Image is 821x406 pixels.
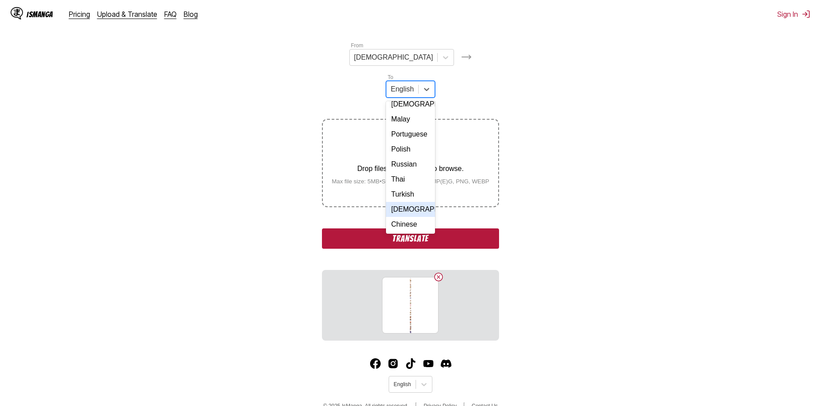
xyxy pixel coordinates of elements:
a: FAQ [164,10,177,19]
img: IsManga TikTok [405,358,416,369]
div: Malay [386,112,435,127]
img: IsManga Logo [11,7,23,19]
img: IsManga Facebook [370,358,381,369]
div: [DEMOGRAPHIC_DATA] [386,97,435,112]
div: Polish [386,142,435,157]
button: Delete image [433,272,444,282]
a: IsManga LogoIsManga [11,7,69,21]
img: IsManga YouTube [423,358,434,369]
a: Upload & Translate [97,10,157,19]
a: Blog [184,10,198,19]
img: Languages icon [461,52,472,62]
a: TikTok [405,358,416,369]
div: Chinese [386,217,435,232]
small: Max file size: 5MB • Supported formats: JP(E)G, PNG, WEBP [325,178,496,185]
label: To [388,74,393,80]
a: Instagram [388,358,398,369]
a: Pricing [69,10,90,19]
p: Drop files here, or click to browse. [325,165,496,173]
a: Discord [441,358,451,369]
label: From [351,42,363,49]
img: IsManga Instagram [388,358,398,369]
div: Russian [386,157,435,172]
a: Youtube [423,358,434,369]
button: Sign In [777,10,810,19]
img: IsManga Discord [441,358,451,369]
div: Thai [386,172,435,187]
div: IsManga [26,10,53,19]
a: Facebook [370,358,381,369]
div: [DEMOGRAPHIC_DATA] [386,202,435,217]
img: Sign out [802,10,810,19]
button: Translate [322,228,499,249]
div: Turkish [386,187,435,202]
input: Select language [393,381,395,387]
div: Portuguese [386,127,435,142]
